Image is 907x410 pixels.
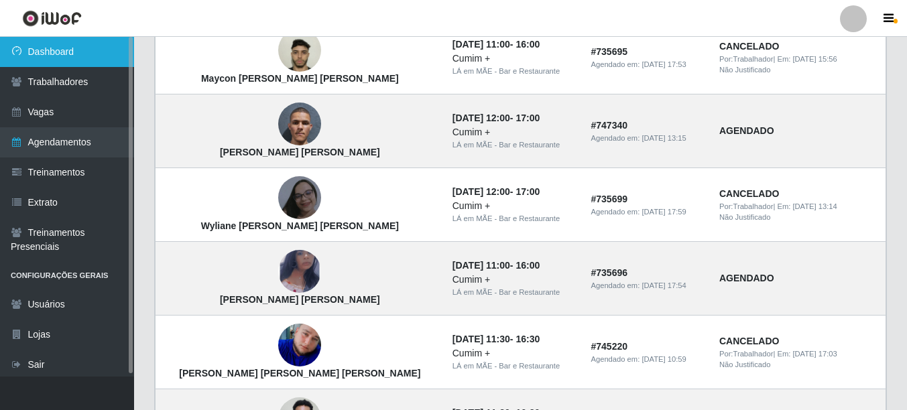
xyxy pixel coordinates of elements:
div: Cumim + [452,273,575,287]
div: | Em: [719,201,878,212]
strong: # 735696 [591,267,627,278]
time: [DATE] 12:00 [452,186,510,197]
time: 17:00 [516,186,540,197]
strong: - [452,39,540,50]
img: Liliane Americo da Silva [278,236,321,306]
div: LÁ em MÃE - Bar e Restaurante [452,360,575,372]
time: [DATE] 17:53 [642,60,686,68]
strong: CANCELADO [719,188,779,199]
div: Agendado em: [591,59,703,70]
time: [DATE] 10:59 [642,355,686,363]
time: 16:30 [516,334,540,344]
strong: [PERSON_NAME] [PERSON_NAME] [220,147,380,157]
span: Por: Trabalhador [719,350,773,358]
time: [DATE] 13:15 [642,134,686,142]
strong: [PERSON_NAME] [PERSON_NAME] [PERSON_NAME] [179,368,420,379]
div: Agendado em: [591,354,703,365]
img: Maycon luis farias de lima [278,13,321,89]
div: LÁ em MÃE - Bar e Restaurante [452,66,575,77]
strong: # 745220 [591,341,627,352]
time: [DATE] 15:56 [792,55,837,63]
img: BRUNO MARCELINO NOBREGA DE ALCANTARA [278,86,321,163]
strong: CANCELADO [719,41,779,52]
time: [DATE] 17:03 [792,350,837,358]
span: Por: Trabalhador [719,202,773,210]
div: | Em: [719,54,878,65]
div: LÁ em MÃE - Bar e Restaurante [452,287,575,298]
strong: # 735699 [591,194,627,204]
strong: AGENDADO [719,125,774,136]
img: CoreUI Logo [22,10,82,27]
div: LÁ em MÃE - Bar e Restaurante [452,213,575,224]
strong: - [452,260,540,271]
strong: Maycon [PERSON_NAME] [PERSON_NAME] [201,73,399,84]
strong: Wyliane [PERSON_NAME] [PERSON_NAME] [201,220,399,231]
strong: CANCELADO [719,336,779,346]
div: Agendado em: [591,206,703,218]
div: LÁ em MÃE - Bar e Restaurante [452,139,575,151]
strong: # 735695 [591,46,627,57]
strong: - [452,186,540,197]
div: Agendado em: [591,280,703,291]
time: [DATE] 17:59 [642,208,686,216]
div: Cumim + [452,346,575,360]
time: 17:00 [516,113,540,123]
div: Cumim + [452,199,575,213]
time: [DATE] 13:14 [792,202,837,210]
div: Não Justificado [719,212,878,223]
div: Não Justificado [719,359,878,370]
div: Não Justificado [719,64,878,76]
div: | Em: [719,348,878,360]
time: 16:00 [516,39,540,50]
time: [DATE] 17:54 [642,281,686,289]
time: [DATE] 12:00 [452,113,510,123]
strong: - [452,334,540,344]
strong: AGENDADO [719,273,774,283]
time: [DATE] 11:30 [452,334,510,344]
time: [DATE] 11:00 [452,260,510,271]
img: Wyliane Pamela da Silva Gomes [278,174,321,222]
div: Cumim + [452,52,575,66]
div: Cumim + [452,125,575,139]
time: [DATE] 11:00 [452,39,510,50]
strong: # 747340 [591,120,627,131]
strong: - [452,113,540,123]
img: Erick Mayke Lima Freitas [278,324,321,366]
strong: [PERSON_NAME] [PERSON_NAME] [220,294,380,305]
time: 16:00 [516,260,540,271]
span: Por: Trabalhador [719,55,773,63]
div: Agendado em: [591,133,703,144]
